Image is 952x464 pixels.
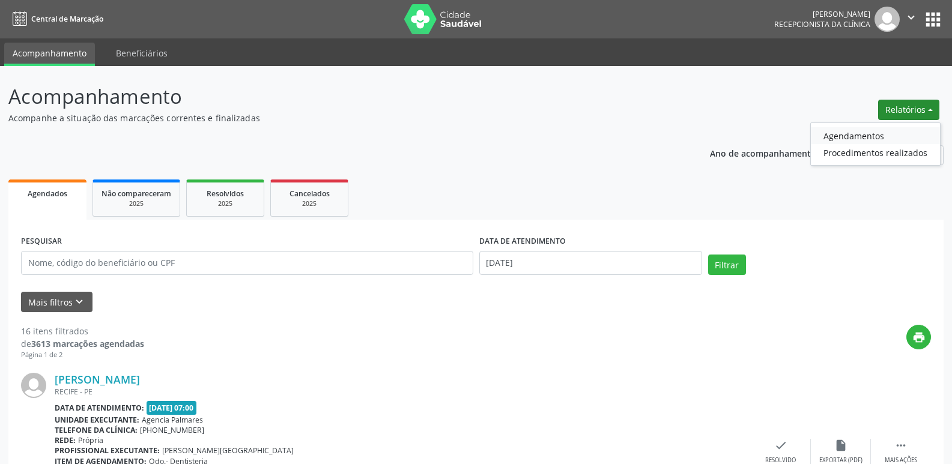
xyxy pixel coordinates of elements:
ul: Relatórios [810,122,941,166]
div: de [21,337,144,350]
span: Agencia Palmares [142,415,203,425]
a: Acompanhamento [4,43,95,66]
button: Relatórios [878,100,939,120]
i: check [774,439,787,452]
span: [DATE] 07:00 [147,401,197,415]
div: 2025 [279,199,339,208]
i:  [894,439,908,452]
button: Mais filtroskeyboard_arrow_down [21,292,92,313]
span: [PHONE_NUMBER] [140,425,204,435]
button: Filtrar [708,255,746,275]
i: keyboard_arrow_down [73,295,86,309]
b: Rede: [55,435,76,445]
button:  [900,7,923,32]
div: 2025 [195,199,255,208]
a: Beneficiários [108,43,176,64]
button: print [906,325,931,349]
i:  [905,11,918,24]
b: Profissional executante: [55,445,160,456]
span: Resolvidos [207,188,244,199]
a: [PERSON_NAME] [55,373,140,386]
div: RECIFE - PE [55,387,751,397]
div: 16 itens filtrados [21,325,144,337]
b: Unidade executante: [55,415,139,425]
a: Agendamentos [811,127,940,144]
span: Não compareceram [102,188,171,199]
a: Procedimentos realizados [811,144,940,161]
label: DATA DE ATENDIMENTO [479,232,566,251]
span: [PERSON_NAME][GEOGRAPHIC_DATA] [162,445,294,456]
span: Agendados [28,188,67,199]
strong: 3613 marcações agendadas [31,338,144,349]
b: Telefone da clínica: [55,425,138,435]
input: Selecione um intervalo [479,251,702,275]
button: apps [923,9,944,30]
img: img [21,373,46,398]
i: insert_drive_file [834,439,847,452]
label: PESQUISAR [21,232,62,251]
i: print [912,331,926,344]
span: Central de Marcação [31,14,103,24]
span: Própria [78,435,103,445]
p: Acompanhamento [8,82,663,112]
span: Recepcionista da clínica [774,19,870,29]
b: Data de atendimento: [55,403,144,413]
span: Cancelados [290,188,330,199]
div: Página 1 de 2 [21,350,144,360]
div: 2025 [102,199,171,208]
a: Central de Marcação [8,9,103,29]
p: Acompanhe a situação das marcações correntes e finalizadas [8,112,663,124]
input: Nome, código do beneficiário ou CPF [21,251,473,275]
p: Ano de acompanhamento [710,145,816,160]
img: img [875,7,900,32]
div: [PERSON_NAME] [774,9,870,19]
